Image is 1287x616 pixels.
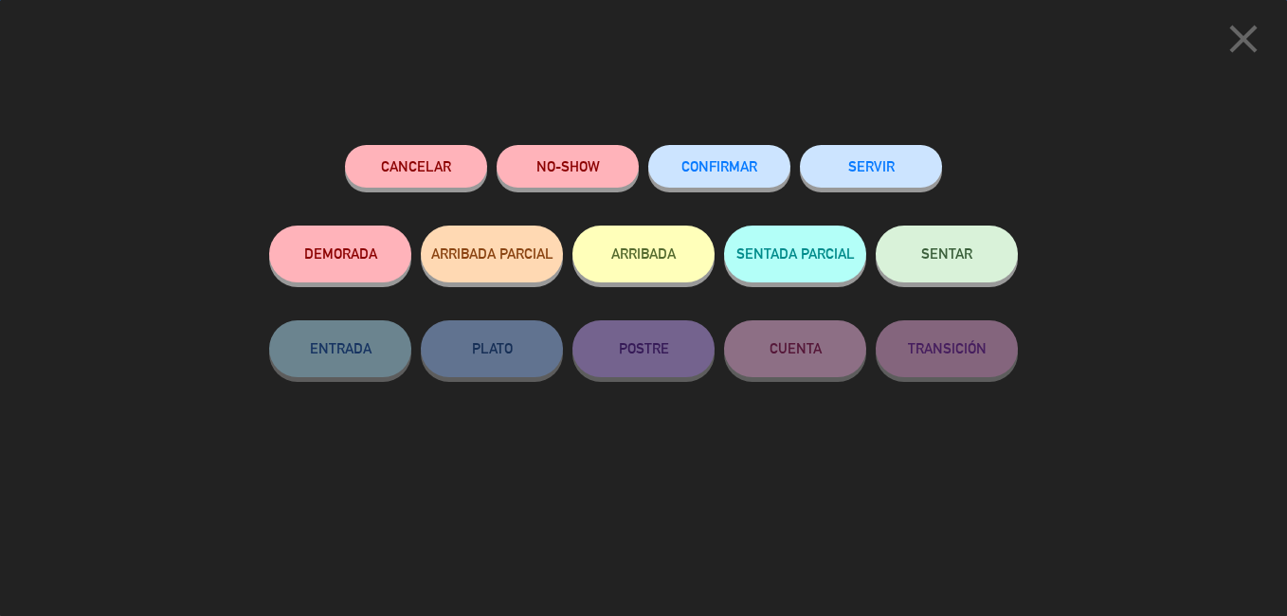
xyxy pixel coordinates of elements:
button: CONFIRMAR [648,145,790,188]
button: SERVIR [800,145,942,188]
i: close [1220,15,1267,63]
span: SENTAR [921,245,972,262]
span: ARRIBADA PARCIAL [431,245,553,262]
button: CUENTA [724,320,866,377]
button: PLATO [421,320,563,377]
button: TRANSICIÓN [876,320,1018,377]
button: Cancelar [345,145,487,188]
button: POSTRE [572,320,715,377]
button: SENTAR [876,226,1018,282]
span: CONFIRMAR [681,158,757,174]
button: ARRIBADA PARCIAL [421,226,563,282]
button: NO-SHOW [497,145,639,188]
button: close [1214,14,1273,70]
button: SENTADA PARCIAL [724,226,866,282]
button: DEMORADA [269,226,411,282]
button: ENTRADA [269,320,411,377]
button: ARRIBADA [572,226,715,282]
